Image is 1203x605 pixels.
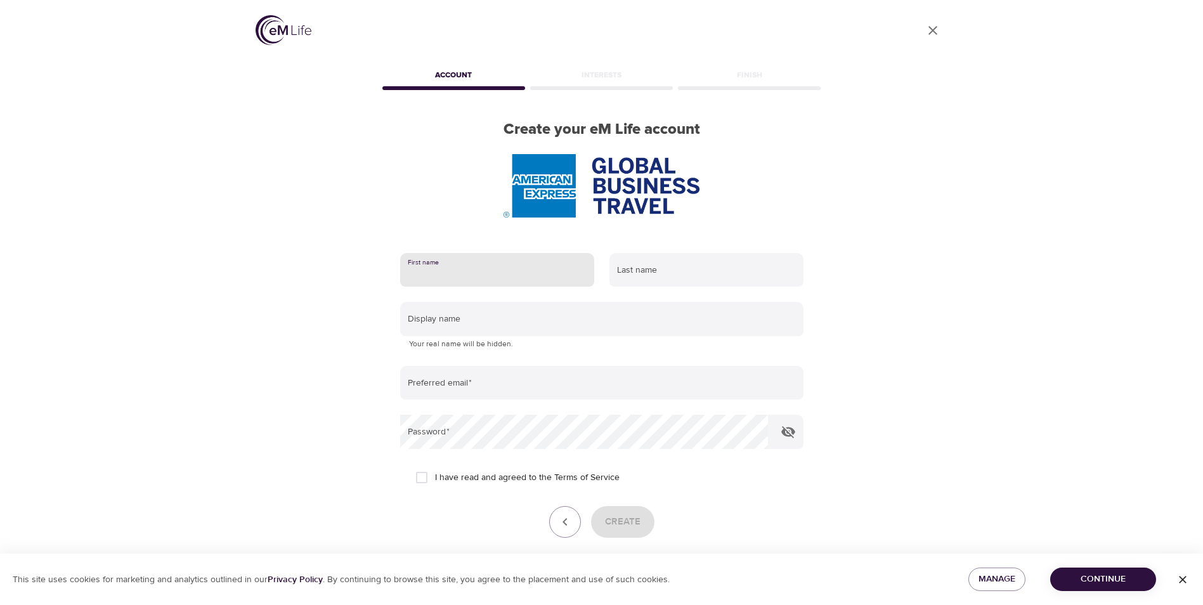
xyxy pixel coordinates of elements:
button: Continue [1050,568,1156,591]
img: AmEx%20GBT%20logo.png [504,154,699,218]
button: Manage [968,568,1025,591]
span: I have read and agreed to the [435,471,620,485]
a: close [918,15,948,46]
p: Your real name will be hidden. [409,338,795,351]
h2: Create your eM Life account [380,120,824,139]
a: Terms of Service [554,471,620,485]
span: Manage [979,571,1015,587]
a: Privacy Policy [268,574,323,585]
img: logo [256,15,311,45]
span: Continue [1060,571,1146,587]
